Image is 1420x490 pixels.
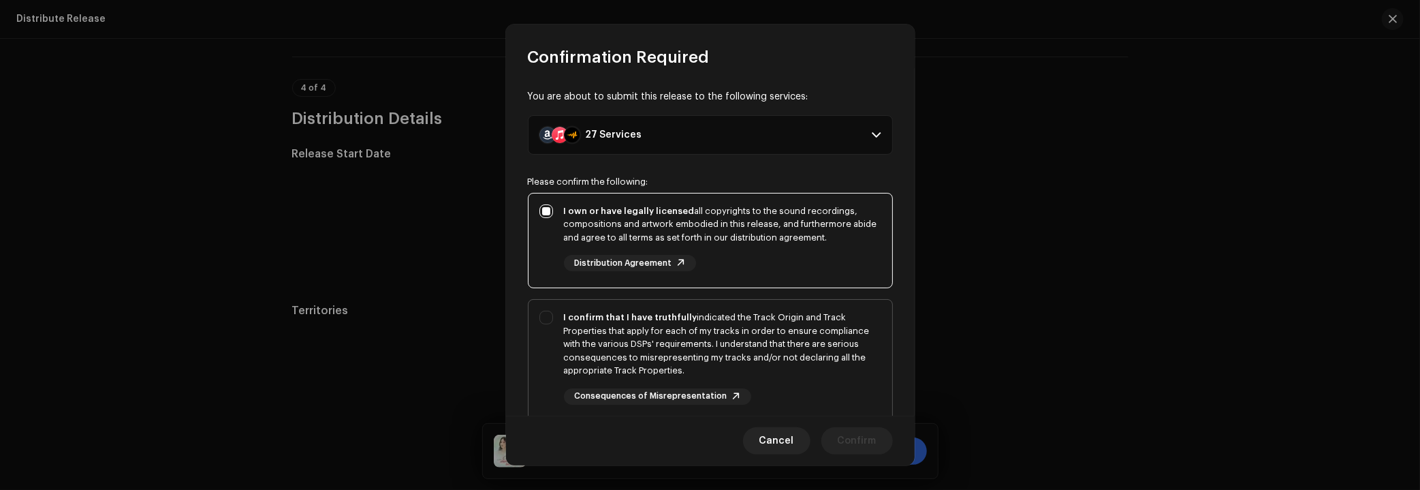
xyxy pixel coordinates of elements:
strong: I own or have legally licensed [564,206,695,215]
p-togglebutton: I confirm that I have truthfullyindicated the Track Origin and Track Properties that apply for ea... [528,299,893,422]
span: Confirmation Required [528,46,710,68]
span: Distribution Agreement [575,259,672,268]
p-accordion-header: 27 Services [528,115,893,155]
button: Cancel [743,427,810,455]
div: 27 Services [586,129,642,140]
div: all copyrights to the sound recordings, compositions and artwork embodied in this release, and fu... [564,204,881,245]
span: Consequences of Misrepresentation [575,392,727,401]
div: Please confirm the following: [528,177,893,187]
span: Cancel [759,427,794,455]
p-togglebutton: I own or have legally licensedall copyrights to the sound recordings, compositions and artwork em... [528,193,893,289]
span: Confirm [838,427,877,455]
strong: I confirm that I have truthfully [564,313,697,322]
div: indicated the Track Origin and Track Properties that apply for each of my tracks in order to ensu... [564,311,881,378]
button: Confirm [821,427,893,455]
div: You are about to submit this release to the following services: [528,90,893,104]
